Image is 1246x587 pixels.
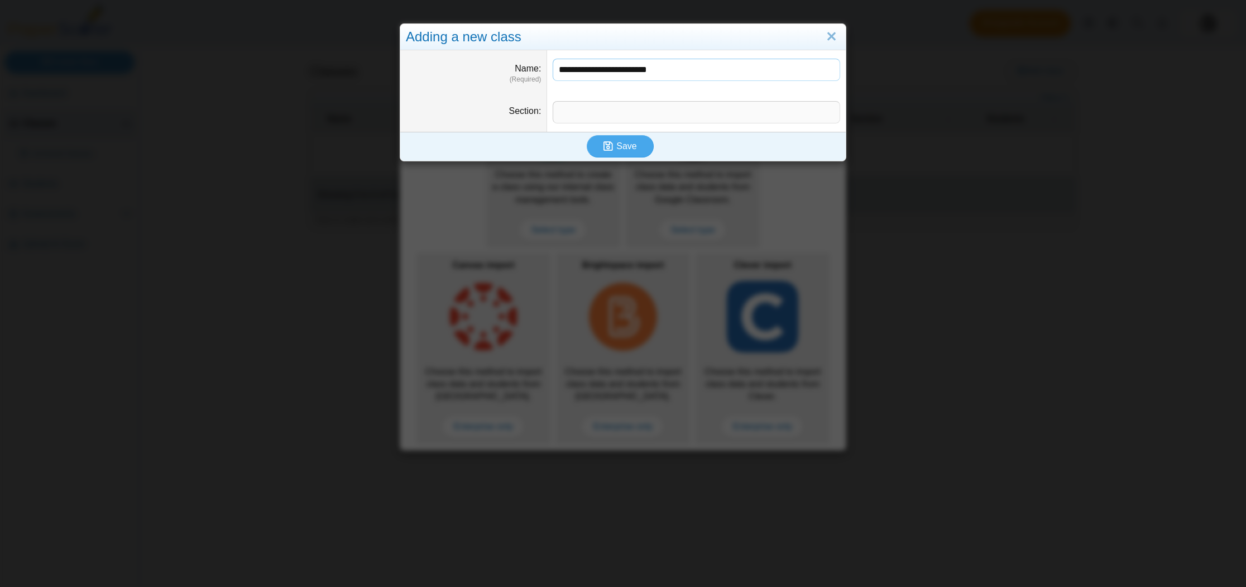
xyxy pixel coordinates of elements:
label: Section [509,106,541,116]
dfn: (Required) [406,75,541,84]
a: Close [823,27,840,46]
button: Save [587,135,654,158]
div: Adding a new class [400,24,846,50]
label: Name [515,64,541,73]
span: Save [616,141,636,151]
